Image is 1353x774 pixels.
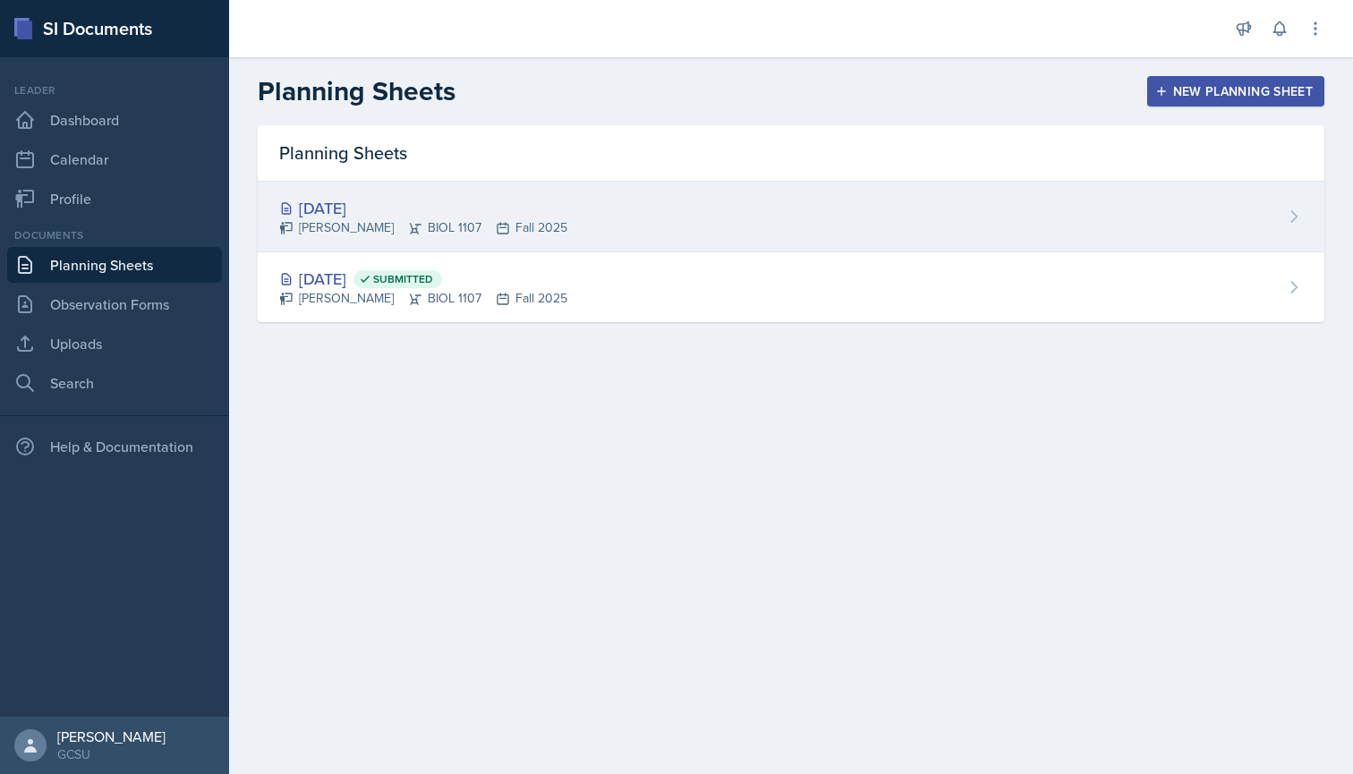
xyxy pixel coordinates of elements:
[7,141,222,177] a: Calendar
[1159,84,1313,98] div: New Planning Sheet
[279,218,567,237] div: [PERSON_NAME] BIOL 1107 Fall 2025
[7,365,222,401] a: Search
[373,272,433,286] span: Submitted
[7,181,222,217] a: Profile
[1147,76,1324,106] button: New Planning Sheet
[7,227,222,243] div: Documents
[7,82,222,98] div: Leader
[258,75,455,107] h2: Planning Sheets
[279,196,567,220] div: [DATE]
[258,182,1324,252] a: [DATE] [PERSON_NAME]BIOL 1107Fall 2025
[258,125,1324,182] div: Planning Sheets
[258,252,1324,322] a: [DATE] Submitted [PERSON_NAME]BIOL 1107Fall 2025
[279,267,567,291] div: [DATE]
[279,289,567,308] div: [PERSON_NAME] BIOL 1107 Fall 2025
[7,102,222,138] a: Dashboard
[57,745,166,763] div: GCSU
[7,429,222,464] div: Help & Documentation
[57,727,166,745] div: [PERSON_NAME]
[7,247,222,283] a: Planning Sheets
[7,326,222,361] a: Uploads
[7,286,222,322] a: Observation Forms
